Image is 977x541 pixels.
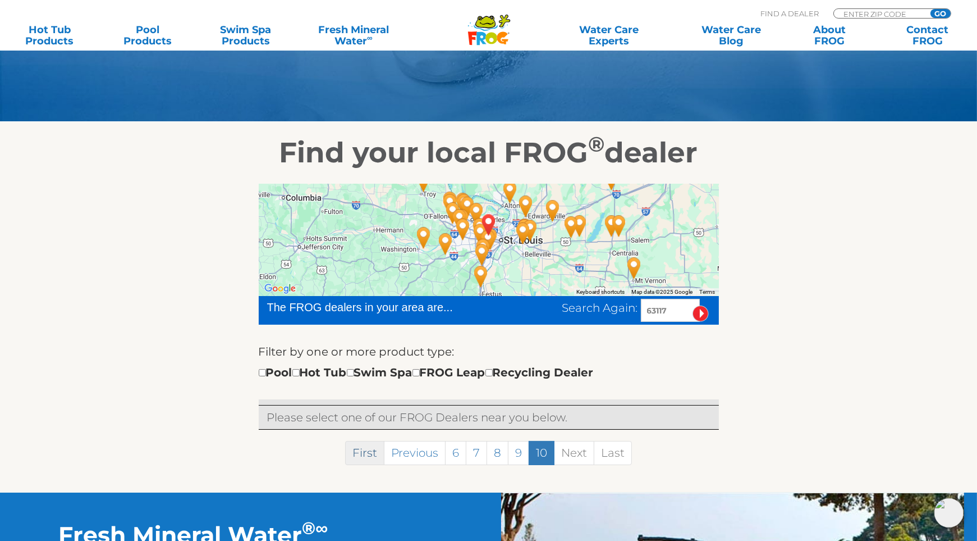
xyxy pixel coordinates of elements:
[529,441,554,465] a: 10
[700,289,715,295] a: Terms
[435,193,470,233] div: Saint Charles Pool & Spa - 20 miles away.
[406,218,441,257] div: Ozark Pool & Spa - 35 miles away.
[144,136,834,170] h2: Find your local FROG dealer
[446,210,480,249] div: Leslie's Poolmart, Inc. # 347 - 14 miles away.
[259,343,455,361] label: Filter by one or more product type:
[464,257,498,296] div: Fantasy Pools - 27 miles away.
[889,24,966,47] a: ContactFROG
[428,224,463,263] div: Lu's Pool and Spa - 25 miles away.
[444,200,479,239] div: Baker Pool and Spa - 14 miles away.
[322,294,356,334] div: Vaughan Pools & Spas - Rolla - 93 miles away.
[508,187,543,226] div: Highland Pool & Spa - Glen Carbon - 22 miles away.
[302,517,315,539] sup: ®
[632,289,693,295] span: Map data ©2025 Google
[367,33,373,42] sup: ∞
[473,219,508,258] div: Pool King Recreation - South County - 7 miles away.
[462,209,497,248] div: Mirage Spa - 5 miles away.
[493,172,528,212] div: Atlantis Pools - East Alton - 21 miles away.
[508,210,543,249] div: Watson's of O'Fallon - 20 miles away.
[267,408,710,426] p: Please select one of our FROG Dealers near you below.
[842,9,918,19] input: Zip Code Form
[547,24,671,47] a: Water CareExperts
[465,235,499,274] div: Just Pools - 16 miles away.
[11,24,88,47] a: Hot TubProducts
[513,211,548,250] div: Mike's Pool & Spa Service - 22 miles away.
[208,24,284,47] a: Swim SpaProducts
[450,188,485,227] div: Four Seasons Pool & Spa - Saint Charles - 15 miles away.
[535,191,570,230] div: Highland Pool & Spa - Highland - 35 miles away.
[471,221,506,260] div: Leslie's Poolmart Inc # 187 - 8 miles away.
[577,288,625,296] button: Keyboard shortcuts
[562,301,638,315] span: Search Again:
[791,24,868,47] a: AboutFROG
[445,441,466,465] a: 6
[262,281,299,296] img: Google
[466,230,501,269] div: Leslie's Poolmart Inc # 1052 - 13 miles away.
[487,441,508,465] a: 8
[109,24,186,47] a: PoolProducts
[345,441,384,465] a: First
[594,206,629,246] div: Evergreen Pool & Spa Plus LLC - 65 miles away.
[446,184,480,223] div: Leslie's Poolmart, Inc. # 342 - 18 miles away.
[508,441,529,465] a: 9
[384,441,446,465] a: Previous
[934,498,964,528] img: openIcon
[617,248,652,288] div: Crystal Clear Pools & Spas - 80 miles away.
[562,206,597,246] div: Pisces Pools Plus Inc. - 48 miles away.
[589,131,605,157] sup: ®
[459,194,494,233] div: R & S Pool & Spa - 9 miles away.
[306,24,401,47] a: Fresh MineralWater∞
[463,215,498,254] div: Prestige Pools & Spas - 7 miles away.
[433,185,467,224] div: Leslie's Poolmart Inc # 1076 - 23 miles away.
[267,299,493,316] div: The FROG dealers in your area are...
[554,441,594,465] a: Next
[930,9,951,18] input: GO
[594,441,632,465] a: Last
[259,363,594,381] div: Pool Hot Tub Swim Spa FROG Leap Recycling Dealer
[692,306,709,322] input: Submit
[506,213,540,253] div: Munie Leisure Center - 19 miles away.
[442,200,477,239] div: Amini's - 16 miles away.
[602,206,636,246] div: Pisces Pools & Spas - Odin - 69 miles away.
[315,517,328,539] sup: ∞
[471,205,506,244] div: CLAYTON, MO 63117
[760,8,819,19] p: Find A Dealer
[447,185,481,224] div: Watson's of St. Louis - 17 miles away.
[693,24,769,47] a: Water CareBlog
[466,441,487,465] a: 7
[554,207,589,247] div: Norrenberns Pool & Spa - 44 miles away.
[262,281,299,296] a: Open this area in Google Maps (opens a new window)
[507,210,542,249] div: Atlantis Pools - Fairview Heights - 19 miles away.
